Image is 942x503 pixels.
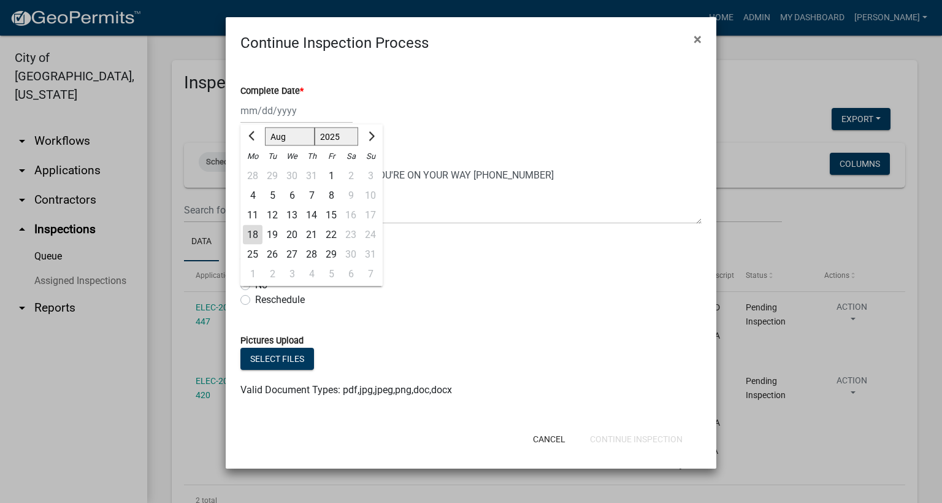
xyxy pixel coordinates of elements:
div: Monday, August 18, 2025 [243,225,262,245]
div: 30 [282,166,302,186]
div: 31 [302,166,321,186]
div: 6 [282,186,302,205]
div: Monday, August 25, 2025 [243,245,262,264]
div: 29 [321,245,341,264]
div: Tuesday, August 19, 2025 [262,225,282,245]
div: 2 [262,264,282,284]
div: 20 [282,225,302,245]
div: 27 [282,245,302,264]
div: 22 [321,225,341,245]
div: Tuesday, September 2, 2025 [262,264,282,284]
button: Continue Inspection [580,428,692,450]
div: Friday, August 1, 2025 [321,166,341,186]
div: Tuesday, August 5, 2025 [262,186,282,205]
label: Complete Date [240,87,304,96]
div: 29 [262,166,282,186]
h4: Continue Inspection Process [240,32,429,54]
div: Monday, August 4, 2025 [243,186,262,205]
div: Wednesday, September 3, 2025 [282,264,302,284]
div: 4 [302,264,321,284]
label: Pictures Upload [240,337,304,345]
div: Wednesday, August 13, 2025 [282,205,302,225]
div: Mo [243,147,262,166]
div: 1 [321,166,341,186]
div: 28 [302,245,321,264]
div: 7 [302,186,321,205]
div: 19 [262,225,282,245]
div: Sa [341,147,361,166]
div: Th [302,147,321,166]
select: Select year [315,128,359,146]
div: 21 [302,225,321,245]
div: 5 [321,264,341,284]
label: Reschedule [255,293,305,307]
div: 13 [282,205,302,225]
div: 11 [243,205,262,225]
div: 5 [262,186,282,205]
div: Friday, September 5, 2025 [321,264,341,284]
div: 8 [321,186,341,205]
input: mm/dd/yyyy [240,98,353,123]
div: Monday, September 1, 2025 [243,264,262,284]
div: 26 [262,245,282,264]
div: Monday, August 11, 2025 [243,205,262,225]
div: 1 [243,264,262,284]
div: 12 [262,205,282,225]
button: Next month [363,127,378,147]
div: Friday, August 29, 2025 [321,245,341,264]
div: Wednesday, August 20, 2025 [282,225,302,245]
div: Thursday, August 14, 2025 [302,205,321,225]
div: 28 [243,166,262,186]
div: Thursday, August 7, 2025 [302,186,321,205]
span: × [694,31,702,48]
div: 15 [321,205,341,225]
div: Tuesday, August 12, 2025 [262,205,282,225]
div: Thursday, August 21, 2025 [302,225,321,245]
div: Thursday, August 28, 2025 [302,245,321,264]
div: Thursday, September 4, 2025 [302,264,321,284]
button: Previous month [245,127,260,147]
div: Tu [262,147,282,166]
div: Monday, July 28, 2025 [243,166,262,186]
div: Tuesday, August 26, 2025 [262,245,282,264]
button: Select files [240,348,314,370]
div: Tuesday, July 29, 2025 [262,166,282,186]
span: Valid Document Types: pdf,jpg,jpeg,png,doc,docx [240,384,452,396]
div: Fr [321,147,341,166]
div: Friday, August 8, 2025 [321,186,341,205]
div: 14 [302,205,321,225]
div: We [282,147,302,166]
div: Friday, August 15, 2025 [321,205,341,225]
select: Select month [265,128,315,146]
div: 18 [243,225,262,245]
div: Thursday, July 31, 2025 [302,166,321,186]
button: Cancel [523,428,575,450]
div: Su [361,147,380,166]
div: 25 [243,245,262,264]
div: 3 [282,264,302,284]
div: Wednesday, August 6, 2025 [282,186,302,205]
div: Wednesday, August 27, 2025 [282,245,302,264]
div: Wednesday, July 30, 2025 [282,166,302,186]
button: Close [684,22,711,56]
div: Friday, August 22, 2025 [321,225,341,245]
div: 4 [243,186,262,205]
